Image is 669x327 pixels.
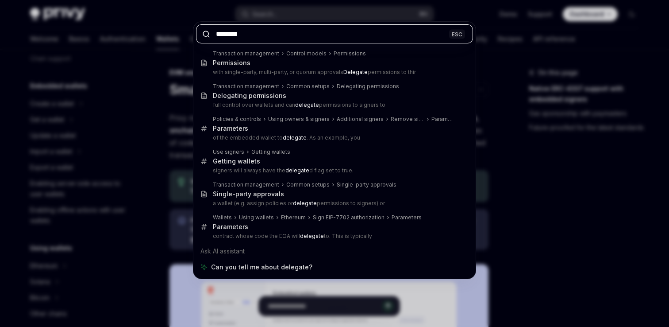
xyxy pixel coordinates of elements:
[213,181,279,188] div: Transaction management
[213,148,244,156] div: Use signers
[293,200,317,206] b: delegate
[285,167,309,174] b: delegate
[213,101,454,109] p: full control over wallets and can permissions to signers to
[286,181,330,188] div: Common setups
[213,157,260,165] div: Getting wallets
[213,116,261,123] div: Policies & controls
[239,214,274,221] div: Using wallets
[213,200,454,207] p: a wallet (e.g. assign policies or permissions to signers) or
[343,69,368,75] b: Delegate
[391,116,424,123] div: Remove signers
[268,116,330,123] div: Using owners & signers
[286,50,327,57] div: Control models
[392,214,422,221] div: Parameters
[337,83,399,90] div: Delegating permissions
[213,92,286,100] div: Delegating permissions
[213,50,279,57] div: Transaction management
[300,233,324,239] b: delegate
[211,263,312,272] span: Can you tell me about delegate?
[213,190,284,198] div: Single-party approvals
[431,116,454,123] div: Parameters
[337,181,396,188] div: Single-party approvals
[313,214,384,221] div: Sign EIP-7702 authorization
[213,223,248,231] div: Parameters
[251,148,290,156] div: Getting wallets
[213,59,250,67] div: Permissions
[281,214,306,221] div: Ethereum
[213,214,232,221] div: Wallets
[213,69,454,76] p: with single-party, multi-party, or quorum approvals permissions to thir
[213,83,279,90] div: Transaction management
[213,134,454,141] p: of the embedded wallet to . As an example, you
[286,83,330,90] div: Common setups
[213,233,454,240] p: contract whose code the EOA will to. This is typically
[196,243,473,259] div: Ask AI assistant
[283,134,307,141] b: delegate
[334,50,366,57] div: Permissions
[213,125,248,132] div: Parameters
[213,167,454,174] p: signers will always have the d flag set to true.
[449,29,465,39] div: ESC
[337,116,384,123] div: Additional signers
[295,101,319,108] b: delegate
